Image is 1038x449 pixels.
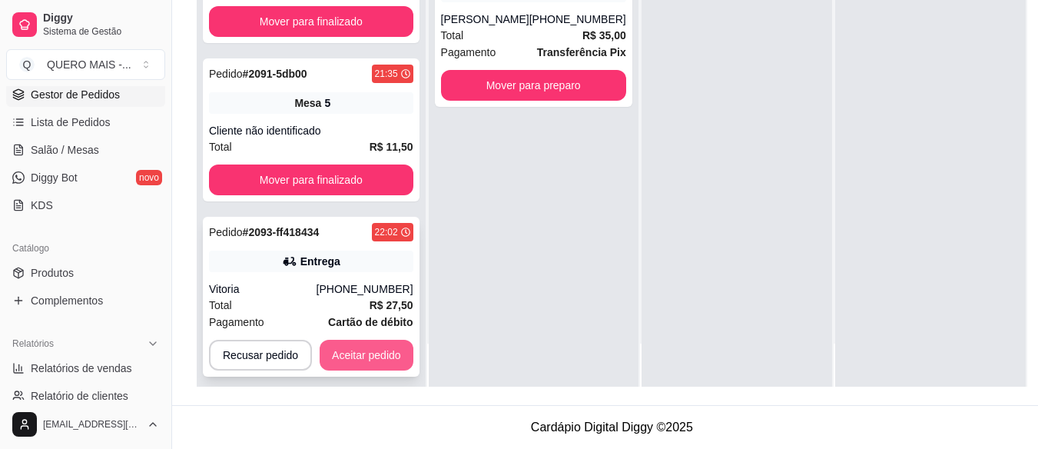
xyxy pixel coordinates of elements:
a: Complementos [6,288,165,313]
a: DiggySistema de Gestão [6,6,165,43]
button: Mover para preparo [441,70,626,101]
div: Vitoria [209,281,317,297]
a: Lista de Pedidos [6,110,165,135]
button: [EMAIL_ADDRESS][DOMAIN_NAME] [6,406,165,443]
span: Pedido [209,226,243,238]
a: Relatórios de vendas [6,356,165,381]
div: QUERO MAIS - ... [47,57,131,72]
div: [PERSON_NAME] [441,12,529,27]
span: Total [209,138,232,155]
span: Diggy Bot [31,170,78,185]
div: Catálogo [6,236,165,261]
div: [PHONE_NUMBER] [317,281,413,297]
div: [PHONE_NUMBER] [529,12,626,27]
a: Gestor de Pedidos [6,82,165,107]
strong: R$ 11,50 [370,141,413,153]
a: Relatório de clientes [6,384,165,408]
span: Gestor de Pedidos [31,87,120,102]
strong: Cartão de débito [328,316,413,328]
button: Select a team [6,49,165,80]
a: Salão / Mesas [6,138,165,162]
a: Diggy Botnovo [6,165,165,190]
span: Salão / Mesas [31,142,99,158]
strong: # 2093-ff418434 [243,226,320,238]
span: Total [441,27,464,44]
span: Relatório de clientes [31,388,128,404]
span: Mesa [294,95,321,111]
button: Mover para finalizado [209,6,413,37]
a: KDS [6,193,165,218]
span: Produtos [31,265,74,281]
span: Pedido [209,68,243,80]
strong: # 2091-5db00 [243,68,307,80]
button: Recusar pedido [209,340,312,371]
div: 5 [324,95,330,111]
span: Total [209,297,232,314]
button: Aceitar pedido [320,340,413,371]
button: Mover para finalizado [209,165,413,195]
strong: Transferência Pix [537,46,626,58]
span: Relatórios de vendas [31,361,132,376]
div: 21:35 [375,68,398,80]
span: Q [19,57,35,72]
strong: R$ 35,00 [582,29,626,42]
span: Sistema de Gestão [43,25,159,38]
span: Relatórios [12,338,54,350]
span: Diggy [43,12,159,25]
span: Lista de Pedidos [31,115,111,130]
div: Cliente não identificado [209,123,413,138]
a: Produtos [6,261,165,285]
span: Pagamento [441,44,496,61]
strong: R$ 27,50 [370,299,413,311]
div: Entrega [300,254,340,269]
div: 22:02 [375,226,398,238]
span: [EMAIL_ADDRESS][DOMAIN_NAME] [43,418,141,431]
span: Complementos [31,293,103,308]
span: Pagamento [209,314,264,331]
span: KDS [31,198,53,213]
